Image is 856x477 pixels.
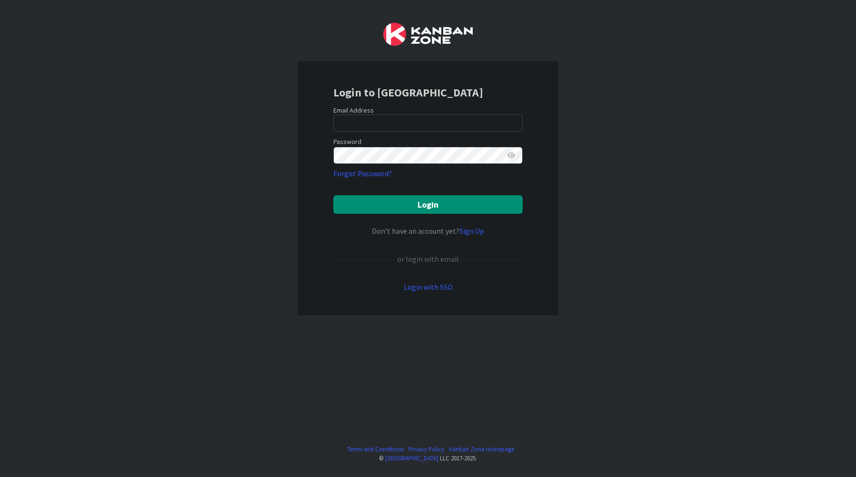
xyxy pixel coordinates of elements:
[395,253,461,265] div: or login with email
[459,226,484,236] a: Sign Up
[449,445,514,454] a: Kanban Zone Homepage
[342,454,514,463] div: © LLC 2017- 2025 .
[347,445,404,454] a: Terms and Conditions
[385,454,438,462] a: [GEOGRAPHIC_DATA]
[333,137,361,147] label: Password
[404,282,453,292] a: Login with SSO
[333,168,392,179] a: Forgot Password?
[333,85,483,100] b: Login to [GEOGRAPHIC_DATA]
[333,106,374,114] label: Email Address
[383,23,473,46] img: Kanban Zone
[333,195,523,214] button: Login
[409,445,444,454] a: Privacy Policy
[333,225,523,237] div: Don’t have an account yet?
